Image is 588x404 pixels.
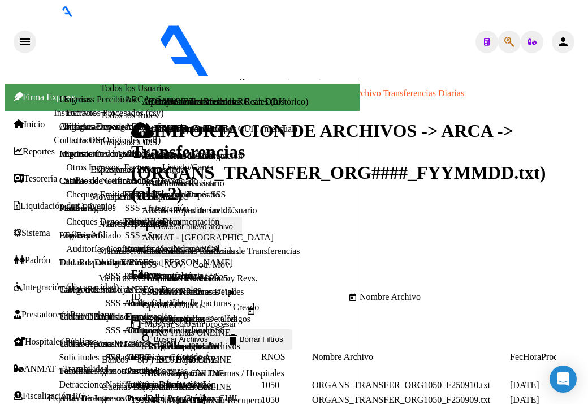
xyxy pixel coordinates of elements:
a: Detracciones [59,380,106,389]
a: Todos los Usuarios [101,83,170,93]
a: Inicio [14,119,45,130]
a: RG - Bajas ONLINE [148,368,224,379]
a: Movimientos de Afiliados [59,149,154,158]
a: Facturas Sin Auditar [124,190,198,199]
a: Sistema [14,228,50,238]
a: Tesorería [14,174,57,184]
a: Fiscalización RG [14,391,85,401]
a: RG - Altas ONLINE [148,341,223,351]
a: Reportes [14,147,55,157]
a: Análisis Empresa [94,312,158,321]
a: Hospitales Públicos [14,337,97,347]
a: Integración (discapacidad) [14,282,119,293]
span: Firma Express [14,92,75,102]
a: Deuda X Empresa [94,257,161,267]
a: Facturas - Listado/Carga [124,162,213,172]
datatable-header-cell: Nombre Archivo [312,350,510,364]
a: Expedientes Internos [48,393,124,403]
a: Doc. Respaldatoria [59,257,129,267]
mat-icon: menu [18,35,32,49]
img: Logo SAAS [36,17,304,77]
span: ORGANS_TRANSFER_ORG1050_F250910.txt [312,380,490,390]
span: [DATE] [510,380,539,390]
span: FecHoraProc [510,352,557,362]
a: Afiliados Empadronados [59,122,150,131]
a: ARCA - Incapacidades [142,124,226,134]
a: Prestadores / Proveedores [14,310,115,320]
a: Análisis Afiliado [59,230,121,240]
a: Solicitudes - Todas [59,353,128,362]
a: Padrón Ágil [59,203,103,213]
a: Diseño de Archivo Transferencias Diarias [313,88,465,98]
a: ARCA - Condiciones [142,97,219,107]
a: Cambios de Gerenciador [59,176,149,186]
a: Liquidación de Convenios [14,201,116,211]
a: Padrón [14,255,50,265]
a: Facturas Recibidas ARCA [124,244,219,253]
a: Opciones Diarias [142,300,205,311]
div: Open Intercom Messenger [550,366,577,393]
a: Traspasos Res. 01/2025 y Revs. [142,273,258,283]
a: Listado de Empresas [94,285,170,294]
a: (+) RG - Altas ONLINE [142,328,231,338]
a: ANMAT - Trazabilidad [14,364,109,374]
a: Usuarios [59,94,92,104]
a: Actas [94,339,115,349]
mat-icon: person [556,35,570,49]
span: - OSCONARA [304,69,361,79]
a: Facturas - Documentación [124,217,219,226]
